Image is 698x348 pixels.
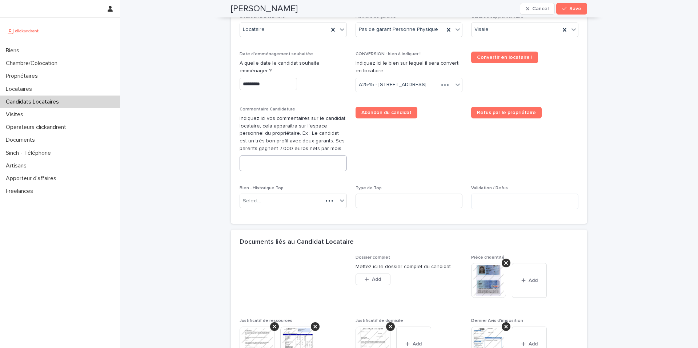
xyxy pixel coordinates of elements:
[3,137,41,143] p: Documents
[240,60,347,75] p: A quelle date le candidat souhaite emménager ?
[356,319,403,323] span: Justificatif de domicile
[477,110,536,115] span: Refus par le propriétaire
[356,107,417,118] a: Abandon du candidat
[3,73,44,80] p: Propriétaires
[243,26,265,33] span: Locataire
[356,274,390,285] button: Add
[471,319,523,323] span: Dernier Avis d'imposition
[471,107,542,118] a: Refus par le propriétaire
[520,3,555,15] button: Cancel
[6,24,41,38] img: UCB0brd3T0yccxBKYDjQ
[529,341,538,347] span: Add
[3,188,39,195] p: Freelances
[477,55,532,60] span: Convertir en locataire !
[532,6,549,11] span: Cancel
[243,197,261,205] div: Select...
[359,26,438,33] span: Pas de garant Personne Physique
[3,60,63,67] p: Chambre/Colocation
[529,278,538,283] span: Add
[240,52,313,56] span: Date d'emménagement souhaitée
[356,255,390,260] span: Dossier complet
[3,86,38,93] p: Locataires
[361,110,412,115] span: Abandon du candidat
[3,150,57,157] p: Sinch - Téléphone
[3,47,25,54] p: Biens
[569,6,581,11] span: Save
[240,186,284,190] span: Bien - Historique Top
[356,60,463,75] p: Indiquez ici le bien sur lequel il sera converti en locataire.
[356,263,463,271] p: Mettez ici le dossier complet du candidat
[413,341,422,347] span: Add
[356,52,421,56] span: CONVERSION : bien à indiquer !
[556,3,587,15] button: Save
[240,319,292,323] span: Justificatif de ressources
[471,186,508,190] span: Validation / Refus
[359,81,426,89] span: A2545 - [STREET_ADDRESS]
[231,4,298,14] h2: [PERSON_NAME]
[474,26,489,33] span: Visale
[3,98,65,105] p: Candidats Locataires
[471,52,538,63] a: Convertir en locataire !
[512,263,547,298] button: Add
[471,255,505,260] span: Pièce d'identité
[356,186,382,190] span: Type de Top
[3,111,29,118] p: Visites
[3,162,32,169] p: Artisans
[3,124,72,131] p: Operateurs clickandrent
[240,115,347,153] p: Indiquez ici vos commentaires sur le candidat locataire, cela apparaitra sur l'espace personnel d...
[240,107,295,112] span: Commentaire Candidature
[372,277,381,282] span: Add
[3,175,62,182] p: Apporteur d'affaires
[240,238,354,246] h2: Documents liés au Candidat Locataire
